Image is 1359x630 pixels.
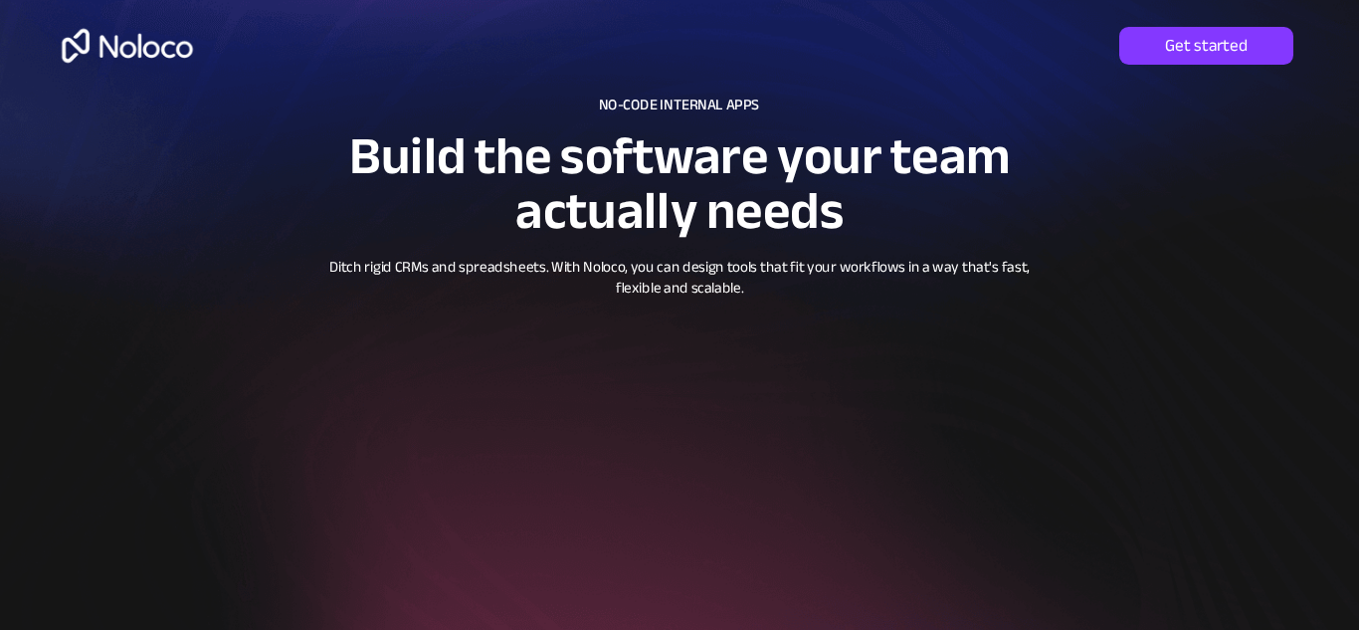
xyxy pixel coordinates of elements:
[349,107,1011,261] span: Build the software your team actually needs
[329,253,1030,302] span: Ditch rigid CRMs and spreadsheets. With Noloco, you can design tools that fit your workflows in a...
[1119,36,1293,57] span: Get started
[599,91,759,118] span: NO-CODE INTERNAL APPS
[1119,27,1293,65] a: Get started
